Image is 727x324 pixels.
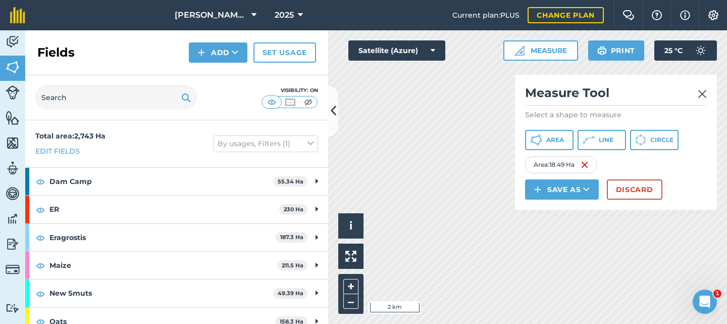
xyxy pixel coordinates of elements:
img: svg+xml;base64,PHN2ZyB4bWxucz0iaHR0cDovL3d3dy53My5vcmcvMjAwMC9zdmciIHdpZHRoPSI1MCIgaGVpZ2h0PSI0MC... [266,97,278,107]
img: svg+xml;base64,PHN2ZyB4bWxucz0iaHR0cDovL3d3dy53My5vcmcvMjAwMC9zdmciIHdpZHRoPSIyMiIgaGVpZ2h0PSIzMC... [698,88,707,100]
img: svg+xml;base64,PD94bWwgdmVyc2lvbj0iMS4wIiBlbmNvZGluZz0idXRmLTgiPz4KPCEtLSBHZW5lcmF0b3I6IEFkb2JlIE... [6,237,20,252]
button: Print [588,40,645,61]
img: svg+xml;base64,PD94bWwgdmVyc2lvbj0iMS4wIiBlbmNvZGluZz0idXRmLTgiPz4KPCEtLSBHZW5lcmF0b3I6IEFkb2JlIE... [691,40,711,61]
div: Visibility: On [262,86,318,95]
img: svg+xml;base64,PHN2ZyB4bWxucz0iaHR0cDovL3d3dy53My5vcmcvMjAwMC9zdmciIHdpZHRoPSI1NiIgaGVpZ2h0PSI2MC... [6,110,20,125]
img: Two speech bubbles overlapping with the left bubble in the forefront [622,10,635,20]
img: svg+xml;base64,PHN2ZyB4bWxucz0iaHR0cDovL3d3dy53My5vcmcvMjAwMC9zdmciIHdpZHRoPSIxNiIgaGVpZ2h0PSIyNC... [581,159,589,171]
strong: New Smuts [49,280,273,307]
strong: Dam Camp [49,168,273,195]
button: + [343,279,358,294]
img: svg+xml;base64,PD94bWwgdmVyc2lvbj0iMS4wIiBlbmNvZGluZz0idXRmLTgiPz4KPCEtLSBHZW5lcmF0b3I6IEFkb2JlIE... [6,303,20,313]
img: svg+xml;base64,PHN2ZyB4bWxucz0iaHR0cDovL3d3dy53My5vcmcvMjAwMC9zdmciIHdpZHRoPSI1NiIgaGVpZ2h0PSI2MC... [6,135,20,151]
img: svg+xml;base64,PD94bWwgdmVyc2lvbj0iMS4wIiBlbmNvZGluZz0idXRmLTgiPz4KPCEtLSBHZW5lcmF0b3I6IEFkb2JlIE... [6,85,20,100]
p: Select a shape to measure [525,110,707,120]
span: i [349,219,352,232]
button: By usages, Filters (1) [213,135,318,152]
a: Edit fields [35,146,80,157]
img: fieldmargin Logo [10,7,25,23]
strong: Total area : 2,743 Ha [35,131,106,141]
button: Satellite (Azure) [348,40,445,61]
img: svg+xml;base64,PHN2ZyB4bWxucz0iaHR0cDovL3d3dy53My5vcmcvMjAwMC9zdmciIHdpZHRoPSI1MCIgaGVpZ2h0PSI0MC... [284,97,296,107]
img: A cog icon [707,10,719,20]
strong: 230 Ha [284,206,303,213]
button: Add [189,42,247,63]
div: Area : 18.49 Ha [525,156,597,173]
img: svg+xml;base64,PHN2ZyB4bWxucz0iaHR0cDovL3d3dy53My5vcmcvMjAwMC9zdmciIHdpZHRoPSI1MCIgaGVpZ2h0PSI0MC... [302,97,315,107]
button: Circle [630,130,679,150]
span: 25 ° C [664,40,683,61]
img: svg+xml;base64,PHN2ZyB4bWxucz0iaHR0cDovL3d3dy53My5vcmcvMjAwMC9zdmciIHdpZHRoPSIxNCIgaGVpZ2h0PSIyNC... [534,183,541,196]
img: svg+xml;base64,PD94bWwgdmVyc2lvbj0iMS4wIiBlbmNvZGluZz0idXRmLTgiPz4KPCEtLSBHZW5lcmF0b3I6IEFkb2JlIE... [6,161,20,176]
span: Current plan : PLUS [452,10,520,21]
img: svg+xml;base64,PHN2ZyB4bWxucz0iaHR0cDovL3d3dy53My5vcmcvMjAwMC9zdmciIHdpZHRoPSIxNCIgaGVpZ2h0PSIyNC... [198,47,205,59]
h2: Fields [37,44,75,61]
strong: 187.3 Ha [280,234,303,241]
strong: 211.5 Ha [282,262,303,269]
img: svg+xml;base64,PD94bWwgdmVyc2lvbj0iMS4wIiBlbmNvZGluZz0idXRmLTgiPz4KPCEtLSBHZW5lcmF0b3I6IEFkb2JlIE... [6,211,20,226]
img: Ruler icon [514,45,525,56]
input: Search [35,85,197,110]
strong: 55.34 Ha [278,178,303,185]
span: Line [599,136,613,144]
a: Change plan [528,7,604,23]
img: svg+xml;base64,PHN2ZyB4bWxucz0iaHR0cDovL3d3dy53My5vcmcvMjAwMC9zdmciIHdpZHRoPSIxOCIgaGVpZ2h0PSIyNC... [36,232,45,244]
h2: Measure Tool [525,85,707,106]
strong: Maize [49,252,277,279]
button: Discard [607,179,662,200]
span: 1 [713,290,721,298]
button: – [343,294,358,309]
div: New Smuts49.39 Ha [25,280,328,307]
iframe: Intercom live chat [693,290,717,314]
div: Eragrostis187.3 Ha [25,224,328,251]
img: Four arrows, one pointing top left, one top right, one bottom right and the last bottom left [345,251,356,262]
img: A question mark icon [651,10,663,20]
span: Circle [650,136,673,144]
button: Line [578,130,626,150]
img: svg+xml;base64,PHN2ZyB4bWxucz0iaHR0cDovL3d3dy53My5vcmcvMjAwMC9zdmciIHdpZHRoPSIxOCIgaGVpZ2h0PSIyNC... [36,204,45,216]
button: 25 °C [654,40,717,61]
button: Measure [503,40,578,61]
div: Dam Camp55.34 Ha [25,168,328,195]
a: Set usage [253,42,316,63]
img: svg+xml;base64,PD94bWwgdmVyc2lvbj0iMS4wIiBlbmNvZGluZz0idXRmLTgiPz4KPCEtLSBHZW5lcmF0b3I6IEFkb2JlIE... [6,34,20,50]
strong: ER [49,196,279,223]
strong: 49.39 Ha [278,290,303,297]
img: svg+xml;base64,PHN2ZyB4bWxucz0iaHR0cDovL3d3dy53My5vcmcvMjAwMC9zdmciIHdpZHRoPSI1NiIgaGVpZ2h0PSI2MC... [6,60,20,75]
span: 2025 [275,9,294,21]
span: [PERSON_NAME] Farms [175,9,247,21]
strong: Eragrostis [49,224,276,251]
img: svg+xml;base64,PD94bWwgdmVyc2lvbj0iMS4wIiBlbmNvZGluZz0idXRmLTgiPz4KPCEtLSBHZW5lcmF0b3I6IEFkb2JlIE... [6,186,20,201]
button: Area [525,130,574,150]
img: svg+xml;base64,PHN2ZyB4bWxucz0iaHR0cDovL3d3dy53My5vcmcvMjAwMC9zdmciIHdpZHRoPSIxOSIgaGVpZ2h0PSIyNC... [181,91,191,104]
img: svg+xml;base64,PHN2ZyB4bWxucz0iaHR0cDovL3d3dy53My5vcmcvMjAwMC9zdmciIHdpZHRoPSIxOSIgaGVpZ2h0PSIyNC... [597,44,607,57]
div: ER230 Ha [25,196,328,223]
button: Save as [525,179,599,200]
img: svg+xml;base64,PHN2ZyB4bWxucz0iaHR0cDovL3d3dy53My5vcmcvMjAwMC9zdmciIHdpZHRoPSIxOCIgaGVpZ2h0PSIyNC... [36,259,45,271]
img: svg+xml;base64,PHN2ZyB4bWxucz0iaHR0cDovL3d3dy53My5vcmcvMjAwMC9zdmciIHdpZHRoPSIxOCIgaGVpZ2h0PSIyNC... [36,175,45,188]
span: Area [546,136,564,144]
img: svg+xml;base64,PHN2ZyB4bWxucz0iaHR0cDovL3d3dy53My5vcmcvMjAwMC9zdmciIHdpZHRoPSIxNyIgaGVpZ2h0PSIxNy... [680,9,690,21]
img: svg+xml;base64,PD94bWwgdmVyc2lvbj0iMS4wIiBlbmNvZGluZz0idXRmLTgiPz4KPCEtLSBHZW5lcmF0b3I6IEFkb2JlIE... [6,262,20,276]
div: Maize211.5 Ha [25,252,328,279]
button: i [338,213,363,239]
img: svg+xml;base64,PHN2ZyB4bWxucz0iaHR0cDovL3d3dy53My5vcmcvMjAwMC9zdmciIHdpZHRoPSIxOCIgaGVpZ2h0PSIyNC... [36,288,45,300]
